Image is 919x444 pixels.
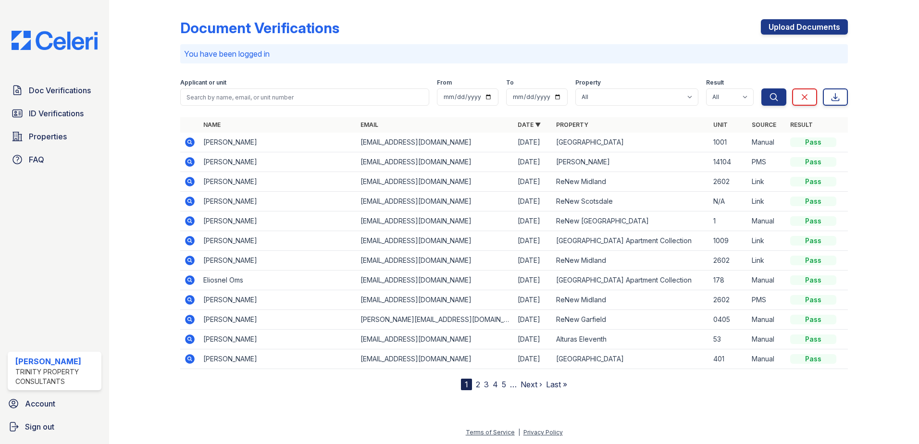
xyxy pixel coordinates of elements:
a: Next › [521,380,542,389]
a: Name [203,121,221,128]
td: 2602 [709,251,748,271]
td: Eliosnel Oms [199,271,357,290]
a: FAQ [8,150,101,169]
td: [PERSON_NAME] [199,251,357,271]
div: Pass [790,354,836,364]
td: 1 [709,211,748,231]
td: [EMAIL_ADDRESS][DOMAIN_NAME] [357,330,514,349]
td: 1001 [709,133,748,152]
td: [DATE] [514,251,552,271]
span: … [510,379,517,390]
td: [PERSON_NAME] [199,192,357,211]
td: [DATE] [514,231,552,251]
a: Privacy Policy [523,429,563,436]
label: Result [706,79,724,86]
td: Manual [748,349,786,369]
a: 4 [493,380,498,389]
a: Result [790,121,813,128]
td: [PERSON_NAME][EMAIL_ADDRESS][DOMAIN_NAME] [357,310,514,330]
td: [PERSON_NAME] [199,330,357,349]
td: [PERSON_NAME] [199,211,357,231]
a: Property [556,121,588,128]
a: Doc Verifications [8,81,101,100]
td: [EMAIL_ADDRESS][DOMAIN_NAME] [357,211,514,231]
td: Link [748,231,786,251]
a: Sign out [4,417,105,436]
td: [DATE] [514,211,552,231]
span: Account [25,398,55,409]
td: [DATE] [514,271,552,290]
a: ID Verifications [8,104,101,123]
td: [DATE] [514,310,552,330]
td: [GEOGRAPHIC_DATA] Apartment Collection [552,271,709,290]
td: 178 [709,271,748,290]
td: 2602 [709,290,748,310]
div: | [518,429,520,436]
span: Properties [29,131,67,142]
div: Pass [790,295,836,305]
p: You have been logged in [184,48,844,60]
div: Pass [790,236,836,246]
td: N/A [709,192,748,211]
a: Last » [546,380,567,389]
div: Pass [790,197,836,206]
td: [EMAIL_ADDRESS][DOMAIN_NAME] [357,271,514,290]
td: [PERSON_NAME] [199,231,357,251]
td: [DATE] [514,349,552,369]
td: [DATE] [514,133,552,152]
a: 3 [484,380,489,389]
div: Trinity Property Consultants [15,367,98,386]
div: [PERSON_NAME] [15,356,98,367]
input: Search by name, email, or unit number [180,88,429,106]
div: Pass [790,216,836,226]
a: Upload Documents [761,19,848,35]
td: [PERSON_NAME] [199,172,357,192]
a: Email [360,121,378,128]
td: Manual [748,310,786,330]
td: [EMAIL_ADDRESS][DOMAIN_NAME] [357,172,514,192]
label: Property [575,79,601,86]
td: ReNew [GEOGRAPHIC_DATA] [552,211,709,231]
span: Sign out [25,421,54,432]
div: Pass [790,334,836,344]
td: Manual [748,133,786,152]
td: 401 [709,349,748,369]
td: Alturas Eleventh [552,330,709,349]
td: [EMAIL_ADDRESS][DOMAIN_NAME] [357,290,514,310]
td: ReNew Scotsdale [552,192,709,211]
td: 53 [709,330,748,349]
td: Link [748,251,786,271]
div: Pass [790,275,836,285]
td: [GEOGRAPHIC_DATA] [552,349,709,369]
span: FAQ [29,154,44,165]
td: 0405 [709,310,748,330]
a: Date ▼ [518,121,541,128]
td: [PERSON_NAME] [199,133,357,152]
td: [EMAIL_ADDRESS][DOMAIN_NAME] [357,231,514,251]
td: [PERSON_NAME] [199,152,357,172]
a: Terms of Service [466,429,515,436]
label: Applicant or unit [180,79,226,86]
td: [DATE] [514,290,552,310]
div: Pass [790,315,836,324]
td: Link [748,192,786,211]
label: From [437,79,452,86]
div: 1 [461,379,472,390]
td: ReNew Midland [552,290,709,310]
td: 2602 [709,172,748,192]
div: Pass [790,137,836,147]
td: [PERSON_NAME] [199,310,357,330]
iframe: chat widget [879,406,909,434]
div: Pass [790,157,836,167]
a: Properties [8,127,101,146]
td: [EMAIL_ADDRESS][DOMAIN_NAME] [357,192,514,211]
img: CE_Logo_Blue-a8612792a0a2168367f1c8372b55b34899dd931a85d93a1a3d3e32e68fde9ad4.png [4,31,105,50]
span: Doc Verifications [29,85,91,96]
td: [EMAIL_ADDRESS][DOMAIN_NAME] [357,251,514,271]
a: 2 [476,380,480,389]
td: ReNew Garfield [552,310,709,330]
td: [PERSON_NAME] [199,349,357,369]
td: Manual [748,330,786,349]
td: Manual [748,211,786,231]
td: [DATE] [514,330,552,349]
